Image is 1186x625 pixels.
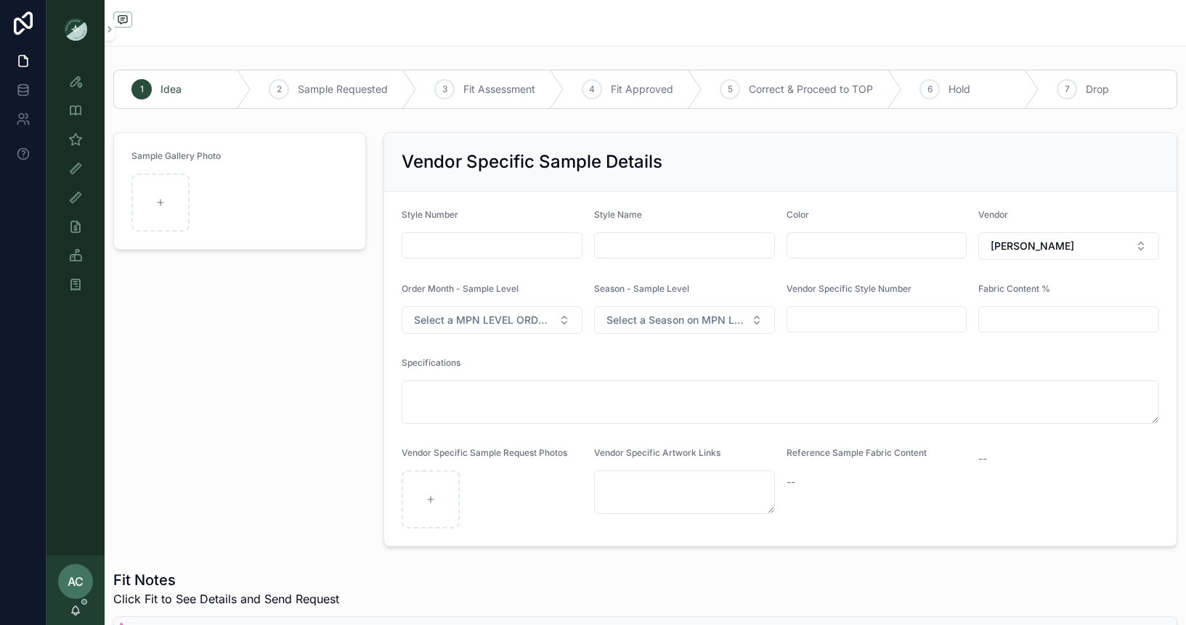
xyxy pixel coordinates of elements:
[611,82,673,97] span: Fit Approved
[787,475,795,489] span: --
[787,283,911,294] span: Vendor Specific Style Number
[978,452,987,466] span: --
[64,17,87,41] img: App logo
[978,209,1008,220] span: Vendor
[949,82,970,97] span: Hold
[787,447,927,458] span: Reference Sample Fabric Content
[606,313,745,327] span: Select a Season on MPN Level
[68,573,84,590] span: AC
[927,83,933,95] span: 6
[991,239,1074,253] span: [PERSON_NAME]
[728,83,733,95] span: 5
[749,82,873,97] span: Correct & Proceed to TOP
[594,306,775,334] button: Select Button
[131,150,221,161] span: Sample Gallery Photo
[1065,83,1070,95] span: 7
[463,82,535,97] span: Fit Assessment
[589,83,595,95] span: 4
[414,313,553,327] span: Select a MPN LEVEL ORDER MONTH
[594,283,689,294] span: Season - Sample Level
[402,283,519,294] span: Order Month - Sample Level
[46,58,105,316] div: scrollable content
[978,283,1050,294] span: Fabric Content %
[787,209,809,220] span: Color
[402,306,582,334] button: Select Button
[1086,82,1109,97] span: Drop
[161,82,182,97] span: Idea
[402,150,662,173] h2: Vendor Specific Sample Details
[402,209,458,220] span: Style Number
[140,83,144,95] span: 1
[298,82,388,97] span: Sample Requested
[402,357,460,368] span: Specifications
[113,570,339,590] h1: Fit Notes
[402,447,567,458] span: Vendor Specific Sample Request Photos
[978,232,1159,260] button: Select Button
[113,590,339,608] span: Click Fit to See Details and Send Request
[594,447,720,458] span: Vendor Specific Artwork Links
[277,83,282,95] span: 2
[594,209,642,220] span: Style Name
[442,83,447,95] span: 3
